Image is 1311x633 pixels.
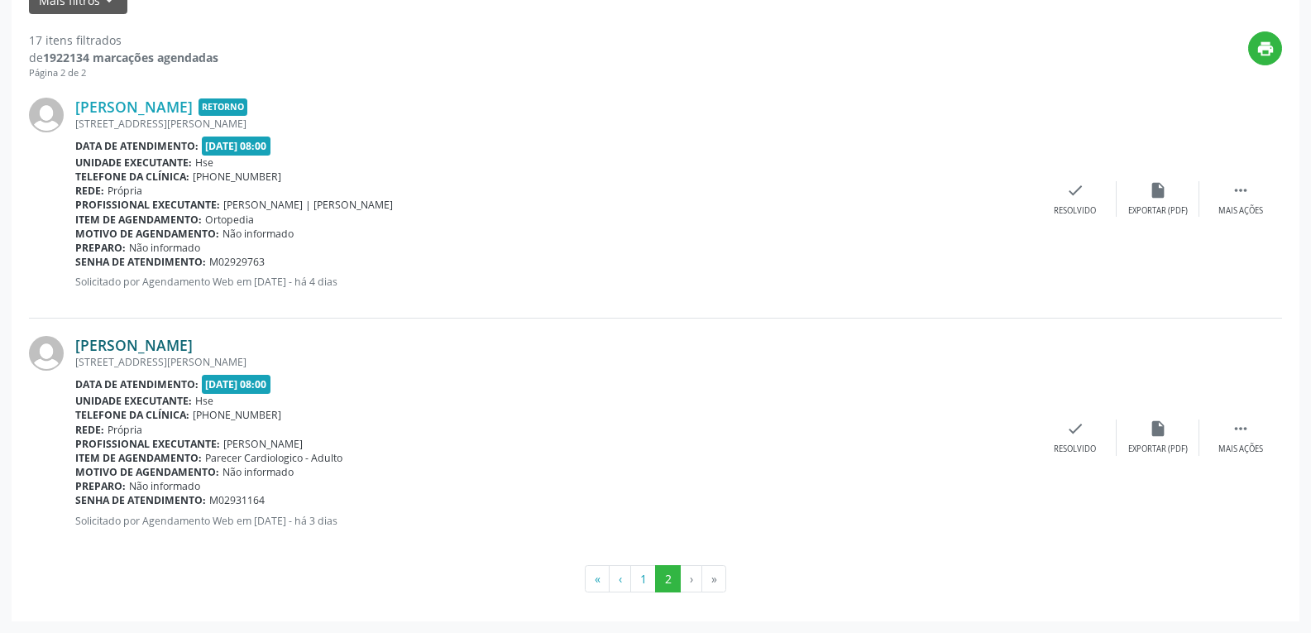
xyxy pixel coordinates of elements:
[205,451,342,465] span: Parecer Cardiologico - Adulto
[75,394,192,408] b: Unidade executante:
[1054,205,1096,217] div: Resolvido
[75,241,126,255] b: Preparo:
[75,465,219,479] b: Motivo de agendamento:
[75,255,206,269] b: Senha de atendimento:
[75,437,220,451] b: Profissional executante:
[193,170,281,184] span: [PHONE_NUMBER]
[1128,444,1188,455] div: Exportar (PDF)
[1248,31,1282,65] button: print
[1218,205,1263,217] div: Mais ações
[202,375,271,394] span: [DATE] 08:00
[75,408,189,422] b: Telefone da clínica:
[75,213,202,227] b: Item de agendamento:
[75,451,202,465] b: Item de agendamento:
[1066,181,1084,199] i: check
[75,139,199,153] b: Data de atendimento:
[1256,40,1275,58] i: print
[1128,205,1188,217] div: Exportar (PDF)
[43,50,218,65] strong: 1922134 marcações agendadas
[1218,444,1263,455] div: Mais ações
[195,156,213,170] span: Hse
[75,423,104,437] b: Rede:
[223,198,393,212] span: [PERSON_NAME] | [PERSON_NAME]
[29,336,64,371] img: img
[75,377,199,391] b: Data de atendimento:
[609,565,631,593] button: Go to previous page
[209,493,265,507] span: M02931164
[655,565,681,593] button: Go to page 2
[1232,181,1250,199] i: 
[75,336,193,354] a: [PERSON_NAME]
[75,493,206,507] b: Senha de atendimento:
[75,98,193,116] a: [PERSON_NAME]
[585,565,610,593] button: Go to first page
[75,275,1034,289] p: Solicitado por Agendamento Web em [DATE] - há 4 dias
[195,394,213,408] span: Hse
[75,479,126,493] b: Preparo:
[1054,444,1096,455] div: Resolvido
[29,98,64,132] img: img
[199,98,247,116] span: Retorno
[29,66,218,80] div: Página 2 de 2
[222,227,294,241] span: Não informado
[205,213,254,227] span: Ortopedia
[29,31,218,49] div: 17 itens filtrados
[75,156,192,170] b: Unidade executante:
[29,565,1282,593] ul: Pagination
[129,479,200,493] span: Não informado
[223,437,303,451] span: [PERSON_NAME]
[129,241,200,255] span: Não informado
[75,117,1034,131] div: [STREET_ADDRESS][PERSON_NAME]
[75,198,220,212] b: Profissional executante:
[209,255,265,269] span: M02929763
[630,565,656,593] button: Go to page 1
[75,170,189,184] b: Telefone da clínica:
[75,184,104,198] b: Rede:
[108,184,142,198] span: Própria
[1232,420,1250,438] i: 
[75,514,1034,528] p: Solicitado por Agendamento Web em [DATE] - há 3 dias
[193,408,281,422] span: [PHONE_NUMBER]
[1066,420,1084,438] i: check
[1149,420,1167,438] i: insert_drive_file
[202,137,271,156] span: [DATE] 08:00
[1149,181,1167,199] i: insert_drive_file
[75,355,1034,369] div: [STREET_ADDRESS][PERSON_NAME]
[29,49,218,66] div: de
[75,227,219,241] b: Motivo de agendamento:
[108,423,142,437] span: Própria
[222,465,294,479] span: Não informado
